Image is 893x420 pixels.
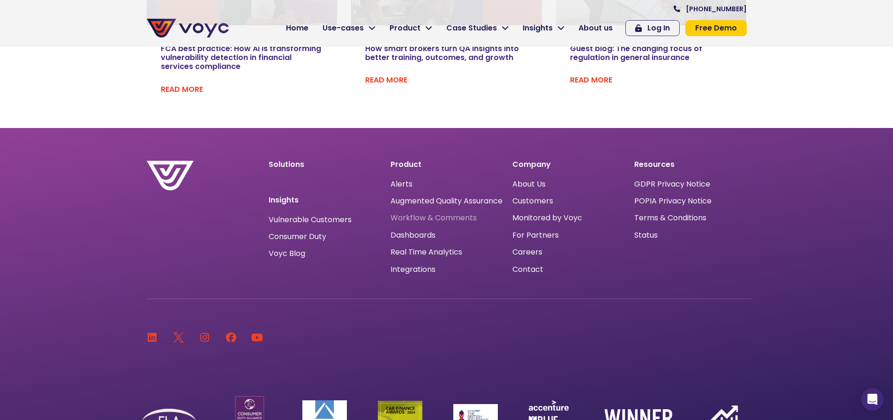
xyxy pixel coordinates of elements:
[390,196,503,205] a: Augmented Quality Assurance
[686,6,747,12] span: [PHONE_NUMBER]
[161,84,203,95] a: Read more about FCA best practice: How AI is transforming vulnerability detection in financial se...
[383,19,439,37] a: Product
[685,20,747,36] a: Free Demo
[269,196,381,204] p: Insights
[516,19,571,37] a: Insights
[523,22,553,34] span: Insights
[674,6,747,12] a: [PHONE_NUMBER]
[323,22,364,34] span: Use-cases
[446,22,497,34] span: Case Studies
[861,388,884,411] div: Open Intercom Messenger
[647,24,670,32] span: Log In
[147,19,229,37] img: voyc-full-logo
[570,43,702,63] a: Guest blog: The changing focus of regulation in general insurance
[269,233,326,240] a: Consumer Duty
[571,19,620,37] a: About us
[269,216,352,224] a: Vulnerable Customers
[279,19,315,37] a: Home
[512,161,625,168] p: Company
[390,22,420,34] span: Product
[439,19,516,37] a: Case Studies
[570,75,612,86] a: Read more about Guest blog: The changing focus of regulation in general insurance
[634,161,747,168] p: Resources
[286,22,308,34] span: Home
[269,159,304,170] a: Solutions
[390,161,503,168] p: Product
[365,75,407,86] a: Read more about How smart brokers turn QA insights into better training, outcomes, and growth
[315,19,383,37] a: Use-cases
[578,22,613,34] span: About us
[365,43,519,63] a: How smart brokers turn QA insights into better training, outcomes, and growth
[625,20,680,36] a: Log In
[161,43,321,72] a: FCA best practice: How AI is transforming vulnerability detection in financial services compliance
[695,24,737,32] span: Free Demo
